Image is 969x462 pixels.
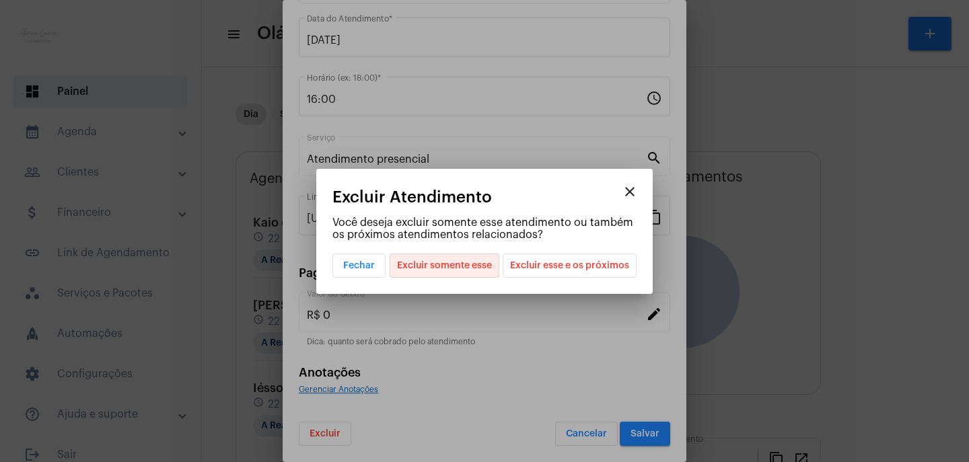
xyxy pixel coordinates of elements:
span: Excluir esse e os próximos [510,254,629,277]
span: Fechar [343,261,375,270]
mat-icon: close [622,184,638,200]
span: Excluir Atendimento [332,188,492,206]
p: Você deseja excluir somente esse atendimento ou também os próximos atendimentos relacionados? [332,217,637,241]
button: Excluir esse e os próximos [503,254,637,278]
button: Excluir somente esse [390,254,499,278]
button: Fechar [332,254,386,278]
span: Excluir somente esse [397,254,492,277]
